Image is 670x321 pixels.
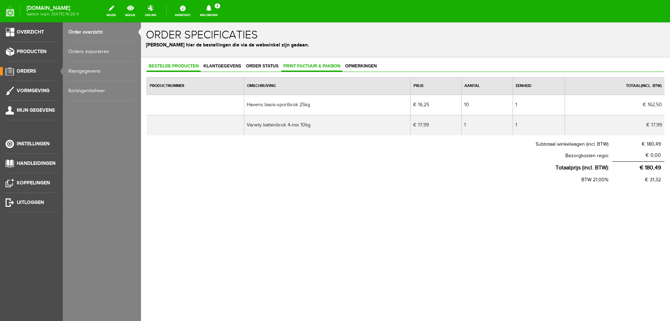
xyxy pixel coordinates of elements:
[321,72,372,93] td: 10
[68,61,135,81] a: Klantgegevens
[196,3,222,19] a: Meldingen2
[103,72,269,93] td: Havens basis-sportbrok 25kg
[27,12,79,16] span: laatste login: [DATE] 16:28:11
[17,49,46,54] span: Producten
[103,39,140,49] a: Order status
[5,7,524,19] h1: Order specificaties
[372,55,424,73] th: Eenheid
[372,72,424,93] td: 1
[269,72,321,93] td: € 16,25
[60,41,102,46] span: Klantgegevens
[17,68,36,74] span: Orders
[202,41,238,46] span: Opmerkingen
[27,6,79,10] strong: [DOMAIN_NAME]
[103,55,269,73] th: Omschrijving
[505,130,520,136] span: € 0,00
[17,180,50,186] span: Koppelingen
[6,139,471,152] th: Totaalprijs (incl. BTW):
[424,93,523,113] td: € 17,99
[17,107,55,113] span: Mijn gegevens
[68,42,135,61] a: Orders exporteren
[202,39,238,49] a: Opmerkingen
[141,3,161,19] a: online
[103,93,269,113] td: Variety kattenbrok 4-mix 10kg
[321,55,372,73] th: Aantal
[471,152,523,163] td: € 31,32
[17,88,50,94] span: Vormgeving
[6,116,471,128] th: Subtotaal winkelwagen (incl. BTW):
[5,19,524,26] p: [PERSON_NAME] hier de bestellingen die via de webwinkel zijn gedaan.
[102,3,120,19] a: wijzig
[68,81,135,101] a: Kortingenbeheer
[6,39,60,49] a: Bestelde producten
[372,93,424,113] td: 1
[6,152,471,163] th: BTW 21,00%:
[215,3,220,8] span: 2
[501,119,520,125] span: € 180,49
[269,93,321,113] td: € 17,99
[103,41,140,46] span: Order status
[6,41,60,46] span: Bestelde producten
[499,142,520,149] span: € 180,49
[17,141,50,147] span: Instellingen
[424,55,523,73] th: Totaal(incl. BTW)
[17,29,44,35] span: Overzicht
[6,128,471,139] th: Bezorgkosten regio:
[121,3,140,19] a: bekijk
[6,55,103,73] th: Productnummer
[17,160,55,166] span: Handleidingen
[269,55,321,73] th: Prijs
[321,93,372,113] td: 1
[60,39,102,49] a: Klantgegevens
[424,72,523,93] td: € 162,50
[140,39,201,49] a: Print factuur & pakbon
[17,199,44,205] span: Uitloggen
[140,41,201,46] span: Print factuur & pakbon
[68,22,135,42] a: Order overzicht
[171,3,195,19] a: Assistent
